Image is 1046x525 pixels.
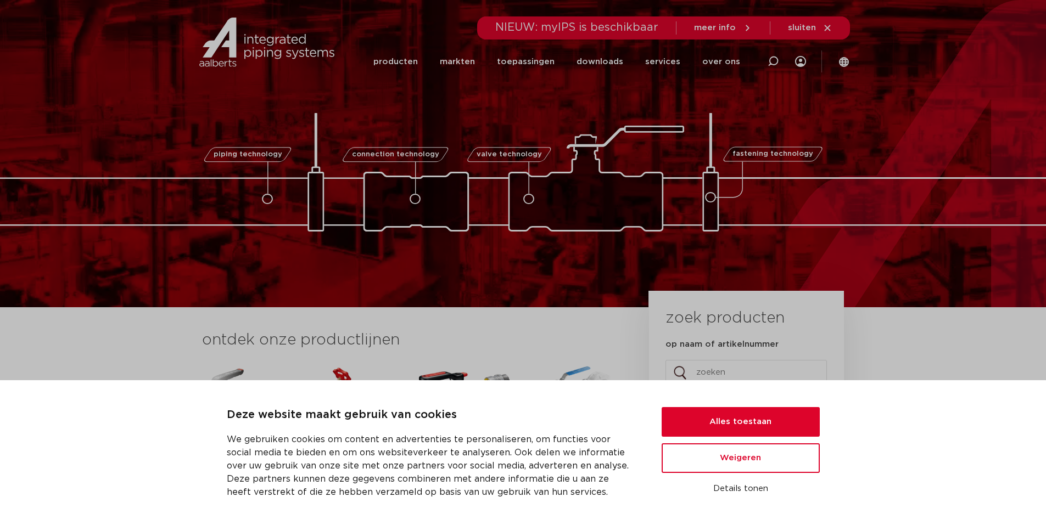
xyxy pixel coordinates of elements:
span: fastening technology [732,151,813,158]
span: connection technology [351,151,439,158]
p: Deze website maakt gebruik van cookies [227,407,635,424]
button: Weigeren [662,443,820,473]
input: zoeken [665,360,827,385]
a: toepassingen [497,39,555,84]
button: Alles toestaan [662,407,820,437]
button: Details tonen [662,479,820,498]
span: valve technology [477,151,542,158]
a: sluiten [788,23,832,33]
p: We gebruiken cookies om content en advertenties te personaliseren, om functies voor social media ... [227,433,635,499]
span: NIEUW: myIPS is beschikbaar [495,22,658,33]
a: markten [440,39,475,84]
a: producten [373,39,418,84]
span: meer info [694,24,736,32]
label: op naam of artikelnummer [665,339,779,350]
a: downloads [577,39,623,84]
a: over ons [702,39,740,84]
a: services [645,39,680,84]
div: my IPS [795,39,806,84]
nav: Menu [373,39,740,84]
h3: zoek producten [665,307,785,329]
a: meer info [694,23,752,33]
h3: ontdek onze productlijnen [202,329,612,351]
span: piping technology [214,151,282,158]
span: sluiten [788,24,816,32]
